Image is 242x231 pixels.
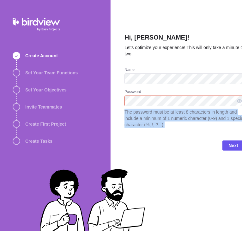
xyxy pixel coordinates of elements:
[25,121,66,127] span: Create First Project
[229,142,238,149] span: Next
[25,104,62,110] span: Invite Teammates
[25,87,67,93] span: Set Your Objectives
[25,70,78,76] span: Set Your Team Functions
[25,53,58,59] span: Create Account
[25,138,52,144] span: Create Tasks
